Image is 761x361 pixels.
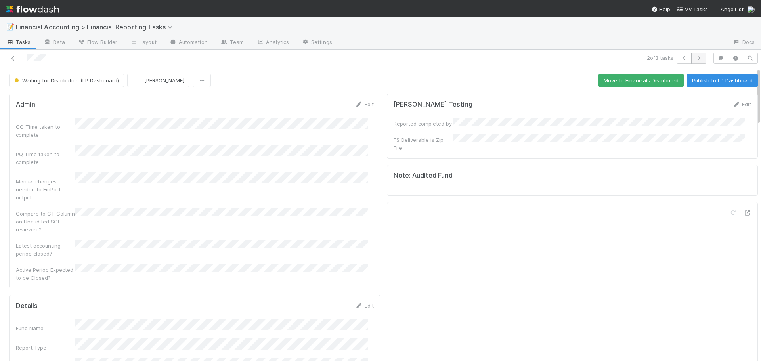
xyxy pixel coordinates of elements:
[677,5,708,13] a: My Tasks
[37,36,71,49] a: Data
[78,38,117,46] span: Flow Builder
[16,344,75,351] div: Report Type
[394,120,453,128] div: Reported completed by
[394,136,453,152] div: FS Deliverable is Zip File
[127,74,189,87] button: [PERSON_NAME]
[651,5,670,13] div: Help
[727,36,761,49] a: Docs
[16,242,75,258] div: Latest accounting period closed?
[394,172,751,180] h5: Note: Audited Fund
[9,74,124,87] button: Waiting for Distribution (LP Dashboard)
[214,36,250,49] a: Team
[16,178,75,201] div: Manual changes needed to FinPort output
[16,324,75,332] div: Fund Name
[6,38,31,46] span: Tasks
[598,74,684,87] button: Move to Financials Distributed
[163,36,214,49] a: Automation
[124,36,163,49] a: Layout
[144,77,184,84] span: [PERSON_NAME]
[16,123,75,139] div: CQ Time taken to complete
[16,266,75,282] div: Active Period Expected to be Closed?
[295,36,338,49] a: Settings
[71,36,124,49] a: Flow Builder
[355,101,374,107] a: Edit
[250,36,295,49] a: Analytics
[677,6,708,12] span: My Tasks
[721,6,744,12] span: AngelList
[687,74,758,87] button: Publish to LP Dashboard
[647,54,673,62] span: 2 of 3 tasks
[355,302,374,309] a: Edit
[13,77,119,84] span: Waiting for Distribution (LP Dashboard)
[16,23,177,31] span: Financial Accounting > Financial Reporting Tasks
[16,302,38,310] h5: Details
[732,101,751,107] a: Edit
[134,76,142,84] img: avatar_8d06466b-a936-4205-8f52-b0cc03e2a179.png
[16,101,35,109] h5: Admin
[16,150,75,166] div: PQ Time taken to complete
[16,210,75,233] div: Compare to CT Column on Unaudited SOI reviewed?
[747,6,755,13] img: avatar_030f5503-c087-43c2-95d1-dd8963b2926c.png
[6,23,14,30] span: 📝
[394,101,472,109] h5: [PERSON_NAME] Testing
[6,2,59,16] img: logo-inverted-e16ddd16eac7371096b0.svg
